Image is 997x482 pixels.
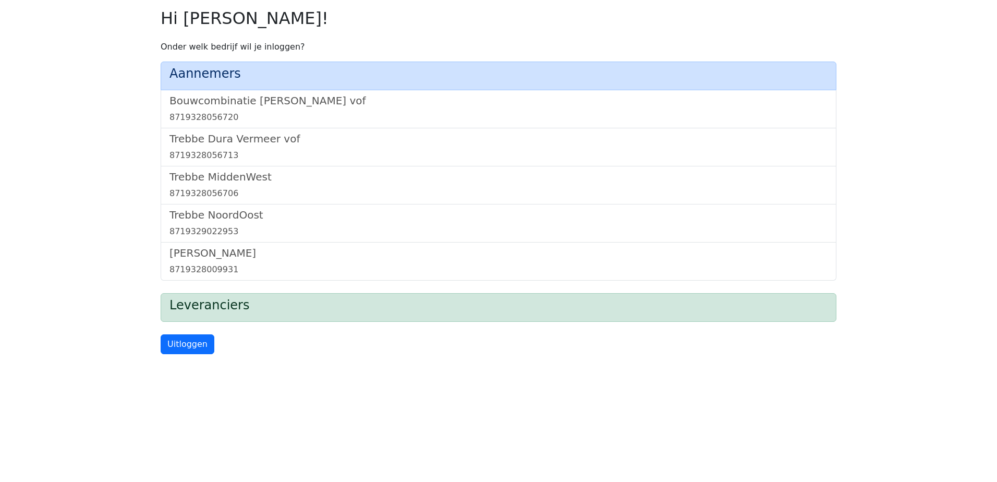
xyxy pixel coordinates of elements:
[169,132,828,162] a: Trebbe Dura Vermeer vof8719328056713
[169,132,828,145] h5: Trebbe Dura Vermeer vof
[169,171,828,200] a: Trebbe MiddenWest8719328056706
[169,209,828,221] h5: Trebbe NoordOost
[169,298,828,313] h4: Leveranciers
[169,66,828,81] h4: Aannemers
[161,334,214,354] a: Uitloggen
[169,187,828,200] div: 8719328056706
[169,94,828,124] a: Bouwcombinatie [PERSON_NAME] vof8719328056720
[169,247,828,259] h5: [PERSON_NAME]
[169,247,828,276] a: [PERSON_NAME]8719328009931
[169,94,828,107] h5: Bouwcombinatie [PERSON_NAME] vof
[169,149,828,162] div: 8719328056713
[169,111,828,124] div: 8719328056720
[169,263,828,276] div: 8719328009931
[161,8,836,28] h2: Hi [PERSON_NAME]!
[169,171,828,183] h5: Trebbe MiddenWest
[169,209,828,238] a: Trebbe NoordOost8719329022953
[161,41,836,53] p: Onder welk bedrijf wil je inloggen?
[169,225,828,238] div: 8719329022953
